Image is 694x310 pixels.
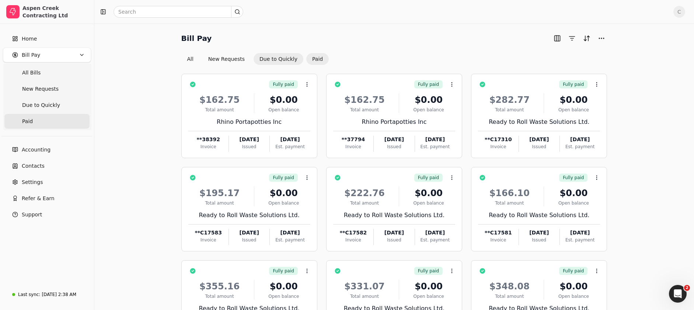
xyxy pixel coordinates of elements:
div: Open balance [547,200,600,206]
div: Invoice [188,237,229,243]
div: $0.00 [402,280,455,293]
a: Accounting [3,142,91,157]
div: [DATE] [229,229,269,237]
span: Settings [22,178,43,186]
div: $0.00 [402,93,455,107]
div: Total amount [333,200,396,206]
a: All Bills [4,65,90,80]
div: Open balance [402,200,455,206]
div: $0.00 [547,280,600,293]
span: Accounting [22,146,50,154]
div: Est. payment [560,237,600,243]
div: Rhino Portapotties Inc [188,118,310,126]
span: Bill Pay [22,51,40,59]
div: Ready to Roll Waste Solutions Ltd. [333,211,455,220]
div: $348.08 [478,280,541,293]
button: Bill Pay [3,48,91,62]
div: [DATE] [415,229,455,237]
div: Invoice [478,143,518,150]
div: Est. payment [270,237,310,243]
span: Fully paid [563,174,584,181]
div: Aspen Creek Contracting Ltd [22,4,88,19]
span: Contacts [22,162,45,170]
div: [DATE] [270,229,310,237]
input: Search [114,6,243,18]
div: Invoice [333,237,373,243]
span: Fully paid [273,81,294,88]
div: Issued [519,143,559,150]
span: Fully paid [563,268,584,274]
div: Est. payment [415,143,455,150]
button: New Requests [202,53,251,65]
button: Refer & Earn [3,191,91,206]
div: Invoice [188,143,229,150]
div: $162.75 [333,93,396,107]
div: Total amount [188,200,251,206]
span: Fully paid [418,174,439,181]
div: Open balance [547,293,600,300]
div: $0.00 [402,187,455,200]
button: C [673,6,685,18]
button: Sort [581,32,593,44]
div: Total amount [478,293,541,300]
div: Total amount [333,107,396,113]
span: Fully paid [418,268,439,274]
div: Issued [229,237,269,243]
span: Fully paid [418,81,439,88]
div: Total amount [333,293,396,300]
button: Due to Quickly [254,53,303,65]
div: $355.16 [188,280,251,293]
div: $0.00 [257,93,310,107]
div: Total amount [478,200,541,206]
div: Invoice [478,237,518,243]
div: Issued [229,143,269,150]
div: $0.00 [257,187,310,200]
div: Open balance [547,107,600,113]
div: [DATE] [374,136,414,143]
div: Open balance [257,107,310,113]
div: Est. payment [270,143,310,150]
span: Paid [22,118,33,125]
div: $331.07 [333,280,396,293]
a: Paid [4,114,90,129]
span: 2 [684,285,690,291]
div: Total amount [188,107,251,113]
a: New Requests [4,81,90,96]
span: Support [22,211,42,219]
div: Open balance [402,107,455,113]
a: Home [3,31,91,46]
div: [DATE] [270,136,310,143]
button: More [596,32,607,44]
a: Settings [3,175,91,189]
div: Open balance [402,293,455,300]
div: Ready to Roll Waste Solutions Ltd. [478,118,600,126]
div: [DATE] [229,136,269,143]
div: Issued [519,237,559,243]
div: $0.00 [547,93,600,107]
div: Total amount [188,293,251,300]
span: New Requests [22,85,59,93]
span: Due to Quickly [22,101,60,109]
iframe: Intercom live chat [669,285,687,303]
div: $282.77 [478,93,541,107]
div: [DATE] [560,229,600,237]
div: Ready to Roll Waste Solutions Ltd. [188,211,310,220]
div: $0.00 [257,280,310,293]
div: [DATE] [560,136,600,143]
div: Issued [374,143,414,150]
span: Fully paid [273,268,294,274]
span: Fully paid [563,81,584,88]
button: Support [3,207,91,222]
span: Fully paid [273,174,294,181]
div: $0.00 [547,187,600,200]
span: Refer & Earn [22,195,55,202]
div: $222.76 [333,187,396,200]
button: All [181,53,199,65]
a: Due to Quickly [4,98,90,112]
h2: Bill Pay [181,32,212,44]
div: Rhino Portapotties Inc [333,118,455,126]
div: Issued [374,237,414,243]
div: Total amount [478,107,541,113]
a: Contacts [3,159,91,173]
